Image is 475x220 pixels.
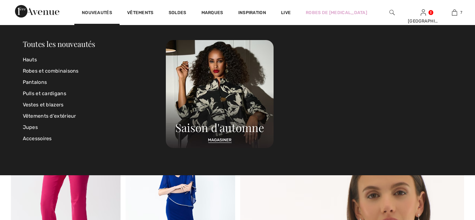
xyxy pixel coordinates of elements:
[166,40,274,148] img: 250825112755_e80b8af1c0156.jpg
[421,9,426,16] img: Mes infos
[23,65,166,77] a: Robes et combinaisons
[169,10,186,17] a: Soldes
[408,18,438,24] div: [GEOGRAPHIC_DATA]
[306,9,367,16] a: Robes de [MEDICAL_DATA]
[23,77,166,88] a: Pantalons
[23,133,166,144] a: Accessoires
[82,10,112,17] a: Nouveautés
[421,9,426,15] a: Se connecter
[238,10,266,17] span: Inspiration
[127,10,154,17] a: Vêtements
[23,122,166,133] a: Jupes
[23,54,166,65] a: Hauts
[15,5,59,18] img: 1ère Avenue
[201,10,223,17] a: Marques
[23,39,95,49] a: Toutes les nouveautés
[23,88,166,99] a: Pulls et cardigans
[23,110,166,122] a: Vêtements d'extérieur
[439,9,470,16] a: 7
[452,9,457,16] img: Mon panier
[460,10,462,15] span: 7
[389,9,395,16] img: recherche
[23,99,166,110] a: Vestes et blazers
[281,9,291,16] a: Live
